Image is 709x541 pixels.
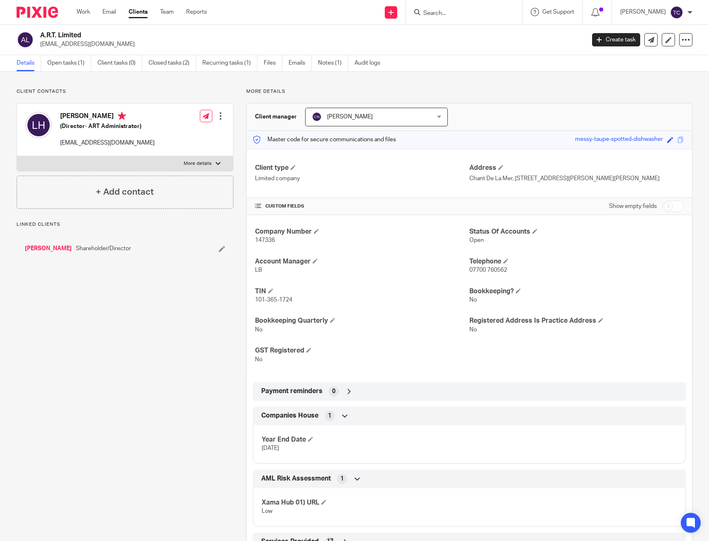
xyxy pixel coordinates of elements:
h5: (Director- ART Administrator) [60,122,155,130]
p: Chant De La Mer, [STREET_ADDRESS][PERSON_NAME][PERSON_NAME] [469,174,684,183]
span: 147336 [255,237,275,243]
a: Work [77,8,90,16]
div: messy-taupe-spotted-dishwasher [575,135,663,145]
h4: GST Registered [255,346,469,355]
span: 07700 760562 [469,267,507,273]
span: 101-365-1724 [255,297,292,303]
a: Team [160,8,174,16]
img: svg%3E [25,112,52,138]
h4: Account Manager [255,257,469,266]
h4: Status Of Accounts [469,227,684,236]
i: Primary [118,112,126,120]
h4: Xama Hub 01) URL [262,498,469,507]
h2: A.R.T. Limited [40,31,472,40]
span: Low [262,508,272,514]
a: Recurring tasks (1) [202,55,257,71]
p: More details [184,160,211,167]
span: 0 [332,387,335,396]
h4: Bookkeeping? [469,287,684,296]
span: Get Support [542,9,574,15]
a: Notes (1) [318,55,348,71]
p: [PERSON_NAME] [620,8,666,16]
span: Shareholder/Director [76,244,131,253]
a: Emails [289,55,312,71]
h4: [PERSON_NAME] [60,112,155,122]
span: Open [469,237,484,243]
p: Master code for secure communications and files [253,135,396,144]
p: Client contacts [17,88,233,95]
span: 1 [340,475,344,483]
a: Audit logs [354,55,386,71]
a: Email [102,8,116,16]
img: Pixie [17,7,58,18]
h4: Address [469,164,684,172]
span: No [255,357,262,362]
span: [DATE] [262,445,279,451]
span: No [255,327,262,333]
h4: TIN [255,287,469,296]
span: No [469,327,477,333]
h4: Company Number [255,227,469,236]
img: svg%3E [17,31,34,48]
p: More details [246,88,692,95]
span: LB [255,267,262,273]
a: Client tasks (0) [97,55,142,71]
a: Open tasks (1) [47,55,91,71]
span: 1 [328,412,331,420]
h4: Year End Date [262,435,469,444]
h4: Telephone [469,257,684,266]
img: svg%3E [312,112,322,122]
a: Files [264,55,282,71]
h4: Client type [255,164,469,172]
a: Closed tasks (2) [148,55,196,71]
label: Show empty fields [609,202,657,210]
h4: CUSTOM FIELDS [255,203,469,210]
p: [EMAIL_ADDRESS][DOMAIN_NAME] [60,139,155,147]
span: No [469,297,477,303]
p: [EMAIL_ADDRESS][DOMAIN_NAME] [40,40,580,48]
span: AML Risk Assessment [261,474,331,483]
a: Create task [592,33,640,46]
a: Clients [129,8,148,16]
a: [PERSON_NAME] [25,244,72,253]
p: Limited company [255,174,469,183]
h4: Registered Address Is Practice Address [469,316,684,325]
span: [PERSON_NAME] [327,114,373,120]
input: Search [422,10,497,17]
h4: Bookkeeping Quarterly [255,316,469,325]
a: Reports [186,8,207,16]
h3: Client manager [255,113,297,121]
h4: + Add contact [96,186,154,198]
span: Companies House [261,411,318,420]
a: Details [17,55,41,71]
img: svg%3E [670,6,683,19]
p: Linked clients [17,221,233,228]
span: Payment reminders [261,387,323,396]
